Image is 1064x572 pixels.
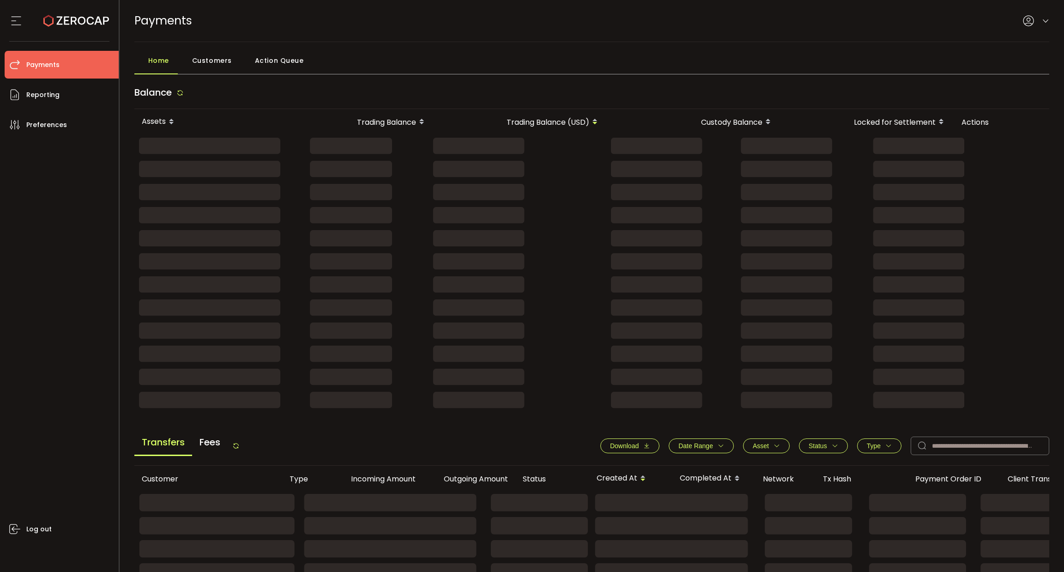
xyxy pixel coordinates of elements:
span: Reporting [26,88,60,102]
div: Custody Balance [608,114,781,130]
div: Actions [954,117,1046,128]
span: Fees [192,430,228,455]
span: Payments [26,58,60,72]
div: Trading Balance (USD) [435,114,608,130]
button: Date Range [669,438,734,453]
div: Assets [134,114,278,130]
span: Asset [753,442,769,450]
span: Action Queue [255,51,304,70]
button: Status [799,438,848,453]
div: Completed At [672,471,756,487]
span: Download [610,442,639,450]
span: Home [148,51,169,70]
span: Preferences [26,118,67,132]
span: Customers [192,51,232,70]
span: Status [809,442,827,450]
div: Type [282,474,331,484]
div: Payment Order ID [908,474,1000,484]
span: Type [867,442,881,450]
div: Status [515,474,589,484]
span: Payments [134,12,192,29]
span: Date Range [678,442,713,450]
div: Incoming Amount [331,474,423,484]
span: Transfers [134,430,192,456]
button: Download [600,438,659,453]
div: Locked for Settlement [781,114,954,130]
div: Trading Balance [278,114,435,130]
span: Balance [134,86,172,99]
button: Asset [743,438,790,453]
span: Log out [26,523,52,536]
div: Created At [589,471,672,487]
div: Outgoing Amount [423,474,515,484]
div: Tx Hash [816,474,908,484]
div: Network [756,474,816,484]
button: Type [857,438,901,453]
div: Customer [134,474,282,484]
